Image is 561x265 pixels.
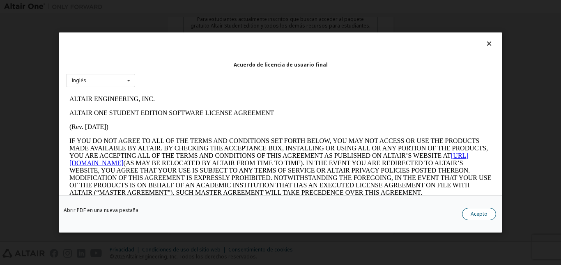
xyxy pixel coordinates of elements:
font: Inglés [71,77,86,84]
p: ALTAIR ONE STUDENT EDITION SOFTWARE LICENSE AGREEMENT [3,17,425,25]
a: [URL][DOMAIN_NAME] [3,60,402,74]
font: Abrir PDF en una nueva pestaña [64,207,138,214]
p: This Altair One Student Edition Software License Agreement (“Agreement”) is between Altair Engine... [3,111,425,141]
a: Abrir PDF en una nueva pestaña [64,208,138,213]
button: Acepto [462,208,496,220]
p: IF YOU DO NOT AGREE TO ALL OF THE TERMS AND CONDITIONS SET FORTH BELOW, YOU MAY NOT ACCESS OR USE... [3,45,425,104]
p: (Rev. [DATE]) [3,31,425,39]
p: ALTAIR ENGINEERING, INC. [3,3,425,11]
font: Acepto [471,210,487,217]
font: Acuerdo de licencia de usuario final [234,61,328,68]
